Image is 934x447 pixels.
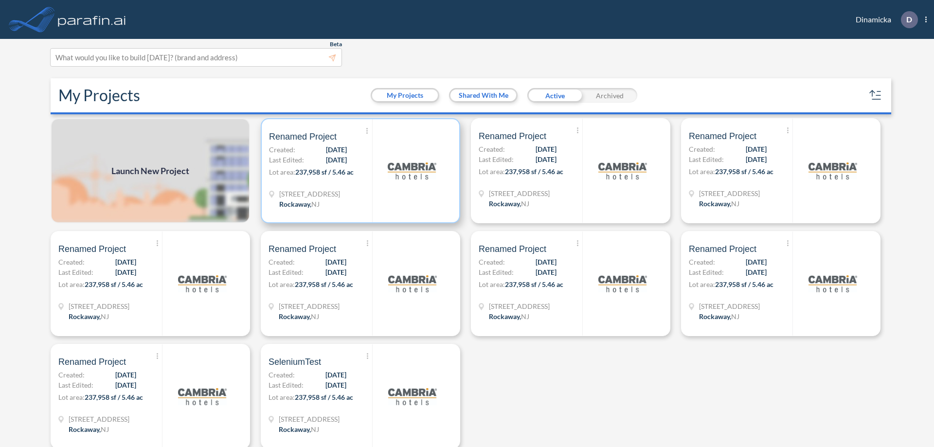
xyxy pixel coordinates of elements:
span: Rockaway , [69,425,101,433]
span: [DATE] [115,257,136,267]
span: Created: [689,257,715,267]
span: Created: [58,370,85,380]
span: [DATE] [115,370,136,380]
span: NJ [731,312,739,321]
span: Renamed Project [689,243,756,255]
div: Rockaway, NJ [699,311,739,322]
span: 237,958 sf / 5.46 ac [505,167,563,176]
span: Renamed Project [689,130,756,142]
img: logo [808,259,857,308]
span: SeleniumTest [269,356,321,368]
span: Last Edited: [269,380,304,390]
span: 237,958 sf / 5.46 ac [85,280,143,288]
h2: My Projects [58,86,140,105]
span: Rockaway , [279,200,311,208]
span: 321 Mt Hope Ave [699,301,760,311]
span: 321 Mt Hope Ave [699,188,760,198]
span: Rockaway , [279,425,311,433]
span: Lot area: [58,280,85,288]
span: [DATE] [115,267,136,277]
span: 321 Mt Hope Ave [489,188,550,198]
span: Created: [479,144,505,154]
span: 321 Mt Hope Ave [489,301,550,311]
span: NJ [521,199,529,208]
span: Renamed Project [58,356,126,368]
a: Launch New Project [51,118,250,223]
span: Last Edited: [689,154,724,164]
span: [DATE] [325,257,346,267]
span: [DATE] [325,267,346,277]
img: logo [388,146,436,195]
span: NJ [101,312,109,321]
button: My Projects [372,89,438,101]
div: Active [527,88,582,103]
span: Created: [58,257,85,267]
span: Last Edited: [689,267,724,277]
div: Rockaway, NJ [279,199,320,209]
img: logo [56,10,128,29]
button: Shared With Me [450,89,516,101]
span: Rockaway , [489,199,521,208]
span: Renamed Project [479,130,546,142]
span: Rockaway , [69,312,101,321]
img: logo [178,259,227,308]
span: [DATE] [536,154,557,164]
span: Rockaway , [279,312,311,321]
span: NJ [101,425,109,433]
span: Created: [269,370,295,380]
span: Renamed Project [479,243,546,255]
span: 237,958 sf / 5.46 ac [715,167,773,176]
span: [DATE] [746,257,767,267]
div: Archived [582,88,637,103]
img: logo [598,146,647,195]
span: [DATE] [746,144,767,154]
div: Dinamicka [841,11,927,28]
span: Renamed Project [58,243,126,255]
span: [DATE] [536,144,557,154]
span: Last Edited: [58,380,93,390]
span: Rockaway , [699,312,731,321]
span: [DATE] [115,380,136,390]
span: Rockaway , [489,312,521,321]
span: [DATE] [326,144,347,155]
span: Rockaway , [699,199,731,208]
span: 237,958 sf / 5.46 ac [715,280,773,288]
div: Rockaway, NJ [699,198,739,209]
span: Lot area: [479,167,505,176]
span: Created: [689,144,715,154]
span: NJ [731,199,739,208]
div: Rockaway, NJ [489,198,529,209]
span: [DATE] [536,257,557,267]
span: [DATE] [746,154,767,164]
div: Rockaway, NJ [279,424,319,434]
img: logo [388,372,437,421]
span: Lot area: [689,280,715,288]
span: 321 Mt Hope Ave [279,414,340,424]
img: logo [598,259,647,308]
img: logo [178,372,227,421]
span: 237,958 sf / 5.46 ac [295,280,353,288]
span: Renamed Project [269,243,336,255]
img: logo [388,259,437,308]
span: [DATE] [325,370,346,380]
span: NJ [311,200,320,208]
span: Last Edited: [479,154,514,164]
span: Launch New Project [111,164,189,178]
span: 321 Mt Hope Ave [279,189,340,199]
span: Lot area: [479,280,505,288]
img: logo [808,146,857,195]
span: Renamed Project [269,131,337,143]
span: Created: [269,257,295,267]
span: 321 Mt Hope Ave [279,301,340,311]
span: 321 Mt Hope Ave [69,301,129,311]
p: D [906,15,912,24]
span: Last Edited: [269,267,304,277]
span: 237,958 sf / 5.46 ac [85,393,143,401]
span: Lot area: [269,168,295,176]
span: NJ [521,312,529,321]
span: [DATE] [325,380,346,390]
span: Created: [269,144,295,155]
div: Rockaway, NJ [69,424,109,434]
div: Rockaway, NJ [279,311,319,322]
span: Lot area: [269,393,295,401]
